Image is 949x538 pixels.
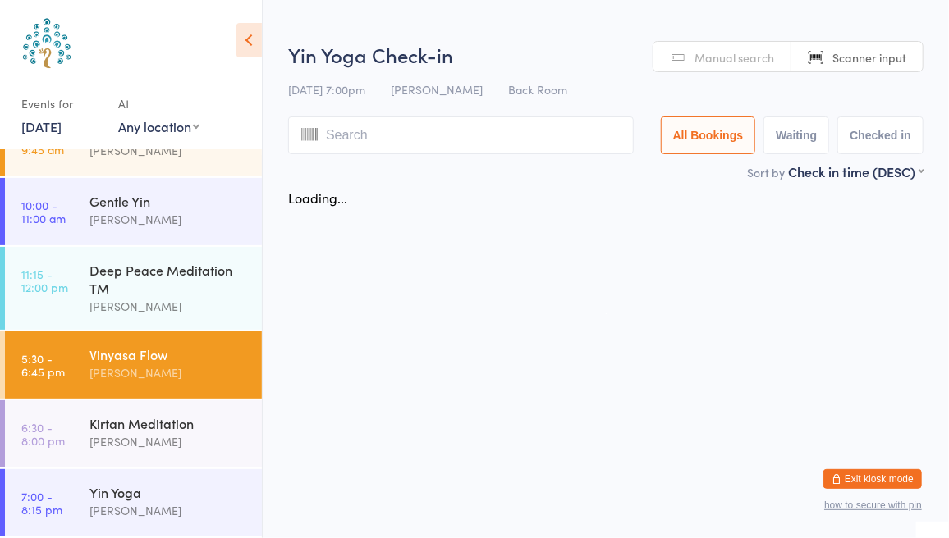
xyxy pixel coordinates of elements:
time: 9:00 - 9:45 am [21,130,64,156]
div: [PERSON_NAME] [89,141,248,160]
div: Any location [118,117,199,135]
button: Exit kiosk mode [823,469,922,489]
h2: Yin Yoga Check-in [288,41,924,68]
time: 7:00 - 8:15 pm [21,490,62,516]
input: Search [288,116,634,154]
div: Events for [21,90,102,117]
div: Check in time (DESC) [788,162,924,180]
time: 10:00 - 11:00 am [21,198,66,225]
div: [PERSON_NAME] [89,501,248,520]
time: 5:30 - 6:45 pm [21,352,65,378]
span: [PERSON_NAME] [391,81,483,98]
div: Kirtan Meditation [89,414,248,432]
div: Deep Peace Meditation TM [89,261,248,297]
span: Back Room [508,81,567,98]
span: Manual search [695,49,774,66]
a: [DATE] [21,117,62,135]
button: how to secure with pin [824,499,922,511]
button: All Bookings [661,116,756,154]
div: Yin Yoga [89,483,248,501]
span: Scanner input [832,49,906,66]
time: 11:15 - 12:00 pm [21,267,68,294]
time: 6:30 - 8:00 pm [21,421,65,447]
a: 10:00 -11:00 amGentle Yin[PERSON_NAME] [5,178,262,245]
a: 11:15 -12:00 pmDeep Peace Meditation TM[PERSON_NAME] [5,247,262,330]
span: [DATE] 7:00pm [288,81,365,98]
a: 7:00 -8:15 pmYin Yoga[PERSON_NAME] [5,469,262,536]
div: [PERSON_NAME] [89,210,248,229]
label: Sort by [747,164,785,180]
div: Gentle Yin [89,192,248,210]
a: 5:30 -6:45 pmVinyasa Flow[PERSON_NAME] [5,331,262,399]
div: [PERSON_NAME] [89,297,248,316]
a: 6:30 -8:00 pmKirtan Meditation[PERSON_NAME] [5,400,262,467]
div: [PERSON_NAME] [89,432,248,451]
div: At [118,90,199,117]
button: Checked in [837,116,924,154]
img: Australian School of Meditation & Yoga [16,12,78,74]
div: [PERSON_NAME] [89,363,248,382]
div: Loading... [288,189,347,207]
div: Vinyasa Flow [89,345,248,363]
button: Waiting [763,116,829,154]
